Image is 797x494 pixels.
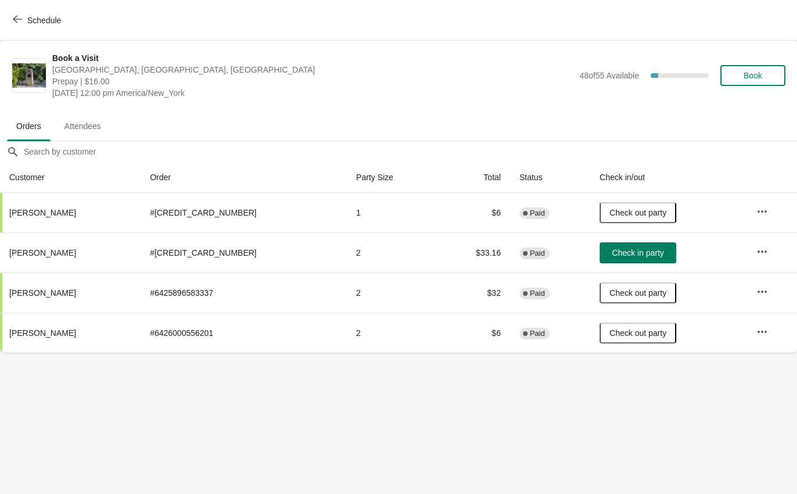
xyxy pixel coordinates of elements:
td: 1 [347,193,439,232]
td: $6 [438,193,510,232]
span: Book [744,71,762,80]
span: Prepay | $16.00 [52,76,574,87]
th: Status [510,162,590,193]
span: Paid [530,249,545,258]
button: Schedule [6,10,70,31]
button: Check out party [600,323,676,343]
td: # [CREDIT_CARD_NUMBER] [140,193,347,232]
span: Check in party [612,248,663,257]
img: Book a Visit [12,63,46,88]
td: $32 [438,273,510,313]
span: Paid [530,209,545,218]
button: Check out party [600,202,676,223]
td: # 6425896583337 [140,273,347,313]
span: [PERSON_NAME] [9,288,76,298]
span: Attendees [55,116,110,137]
span: [PERSON_NAME] [9,248,76,257]
span: 48 of 55 Available [579,71,639,80]
span: Check out party [610,328,666,338]
td: # [CREDIT_CARD_NUMBER] [140,232,347,273]
button: Check in party [600,242,676,263]
th: Check in/out [590,162,747,193]
th: Total [438,162,510,193]
td: $6 [438,313,510,353]
span: [PERSON_NAME] [9,328,76,338]
span: Paid [530,329,545,338]
td: 2 [347,232,439,273]
span: Paid [530,289,545,298]
span: Check out party [610,288,666,298]
span: [GEOGRAPHIC_DATA], [GEOGRAPHIC_DATA], [GEOGRAPHIC_DATA] [52,64,574,76]
button: Check out party [600,282,676,303]
button: Book [720,65,785,86]
th: Order [140,162,347,193]
td: 2 [347,273,439,313]
span: Check out party [610,208,666,217]
span: [PERSON_NAME] [9,208,76,217]
span: Schedule [27,16,61,25]
input: Search by customer [23,141,797,162]
th: Party Size [347,162,439,193]
span: Orders [7,116,51,137]
td: $33.16 [438,232,510,273]
span: [DATE] 12:00 pm America/New_York [52,87,574,99]
span: Book a Visit [52,52,574,64]
td: # 6426000556201 [140,313,347,353]
td: 2 [347,313,439,353]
